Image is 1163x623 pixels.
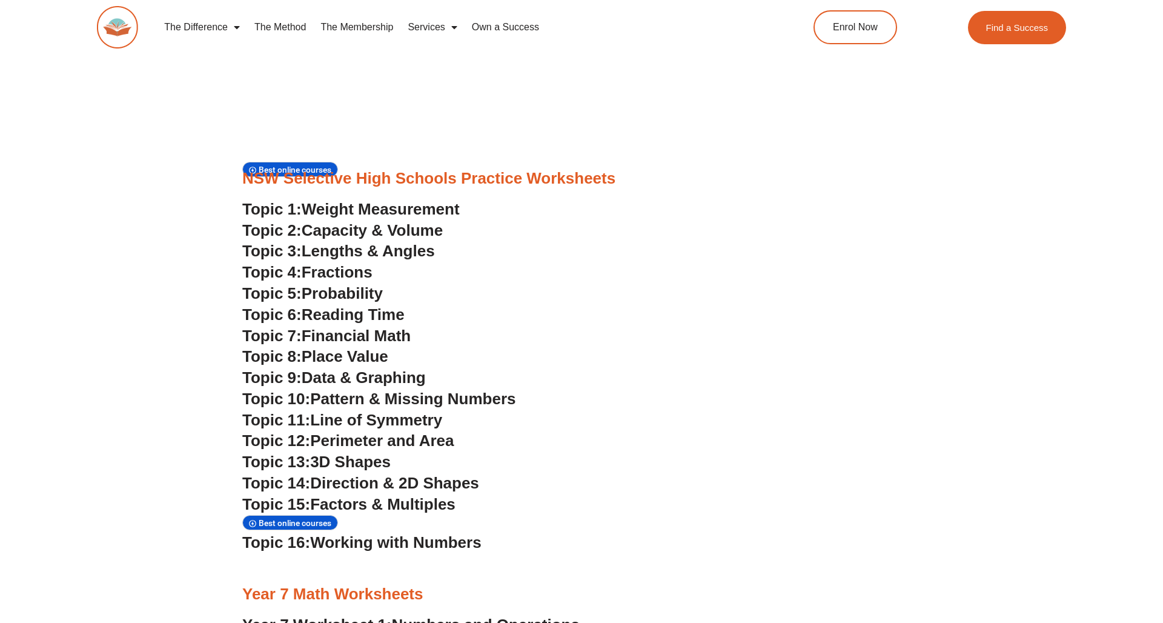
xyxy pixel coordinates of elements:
[302,242,435,260] span: Lengths & Angles
[313,13,400,41] a: The Membership
[242,327,411,345] a: Topic 7:Financial Math
[242,533,482,551] a: Topic 16:Working with Numbers
[302,221,443,239] span: Capacity & Volume
[242,305,302,324] span: Topic 6:
[242,533,310,551] span: Topic 16:
[242,474,479,492] a: Topic 14:Direction & 2D Shapes
[310,474,479,492] span: Direction & 2D Shapes
[242,327,302,345] span: Topic 7:
[310,453,391,471] span: 3D Shapes
[242,221,302,239] span: Topic 2:
[242,411,442,429] a: Topic 11:Line of Symmetry
[242,390,515,408] a: Topic 10:Pattern & Missing Numbers
[310,431,454,450] span: Perimeter and Area
[242,305,405,324] a: Topic 6:Reading Time
[955,486,1163,623] iframe: Chat Widget
[242,221,443,239] a: Topic 2:Capacity & Volume
[302,284,383,302] span: Probability
[242,453,310,471] span: Topic 13:
[833,22,878,32] span: Enrol Now
[242,368,426,387] a: Topic 9:Data & Graphing
[242,453,391,471] a: Topic 13:3D Shapes
[259,518,335,528] span: Best online courses
[242,431,454,450] a: Topic 12:Perimeter and Area
[302,305,405,324] span: Reading Time
[242,284,302,302] span: Topic 5:
[465,13,546,41] a: Own a Success
[157,13,247,41] a: The Difference
[242,347,302,365] span: Topic 8:
[242,474,310,492] span: Topic 14:
[242,168,921,189] h3: NSW Selective High Schools Practice Worksheets
[157,13,758,41] nav: Menu
[242,162,338,177] div: Best online courses
[302,200,460,218] span: Weight Measurement
[400,13,464,41] a: Services
[302,368,426,387] span: Data & Graphing
[242,242,435,260] a: Topic 3:Lengths & Angles
[242,200,302,218] span: Topic 1:
[242,584,921,605] h3: Year 7 Math Worksheets
[310,390,515,408] span: Pattern & Missing Numbers
[242,495,456,513] a: Topic 15:Factors & Multiples
[242,284,383,302] a: Topic 5:Probability
[813,10,897,44] a: Enrol Now
[310,495,456,513] span: Factors & Multiples
[242,347,388,365] a: Topic 8:Place Value
[302,347,388,365] span: Place Value
[242,242,302,260] span: Topic 3:
[247,13,313,41] a: The Method
[242,495,310,513] span: Topic 15:
[242,263,302,281] span: Topic 4:
[302,327,411,345] span: Financial Math
[242,200,460,218] a: Topic 1:Weight Measurement
[310,411,442,429] span: Line of Symmetry
[242,411,310,429] span: Topic 11:
[986,23,1048,32] span: Find a Success
[242,263,373,281] a: Topic 4:Fractions
[242,368,302,387] span: Topic 9:
[967,11,1066,44] a: Find a Success
[242,431,310,450] span: Topic 12:
[310,533,481,551] span: Working with Numbers
[242,390,310,408] span: Topic 10:
[302,263,373,281] span: Fractions
[242,515,338,530] div: Best online courses
[259,165,335,175] span: Best online courses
